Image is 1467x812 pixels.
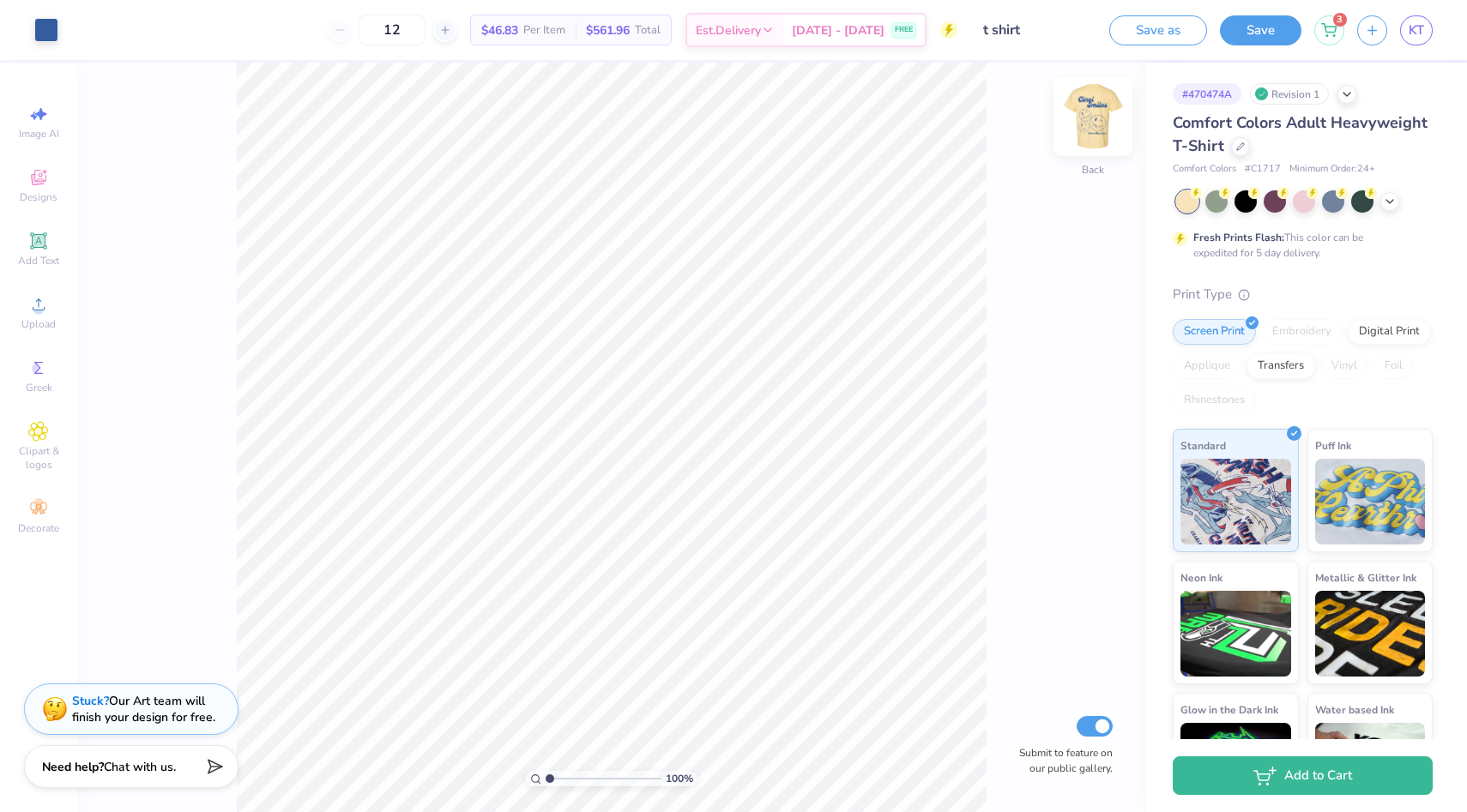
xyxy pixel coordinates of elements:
span: Puff Ink [1315,436,1351,454]
div: Back [1082,162,1104,177]
span: Metallic & Glitter Ink [1315,568,1416,586]
span: $46.83 [481,21,518,39]
span: Add Text [18,254,59,268]
span: Glow in the Dark Ink [1180,701,1278,719]
span: FREE [895,24,913,36]
label: Submit to feature on our public gallery. [1010,745,1113,776]
img: Neon Ink [1180,591,1291,677]
span: Decorate [18,521,59,535]
a: KT [1400,15,1433,45]
button: Save [1220,15,1301,45]
div: Digital Print [1348,319,1431,345]
div: # 470474A [1173,83,1241,105]
span: Minimum Order: 24 + [1289,162,1375,177]
span: Designs [20,190,57,204]
img: Puff Ink [1315,459,1426,544]
img: Back [1059,82,1127,151]
span: Greek [26,381,52,394]
span: Per Item [523,21,565,39]
div: Revision 1 [1250,83,1329,105]
span: # C1717 [1245,162,1281,177]
span: KT [1409,21,1424,40]
span: Neon Ink [1180,568,1222,586]
div: Embroidery [1261,319,1343,345]
span: Standard [1180,436,1226,454]
span: Comfort Colors [1173,162,1236,177]
input: – – [359,15,426,45]
div: Screen Print [1173,319,1256,345]
span: [DATE] - [DATE] [792,21,884,39]
span: Upload [21,317,56,331]
span: Est. Delivery [696,21,761,39]
div: Transfers [1247,353,1315,379]
div: Vinyl [1320,353,1368,379]
div: Our Art team will finish your design for free. [72,693,215,725]
div: Foil [1373,353,1414,379]
img: Water based Ink [1315,723,1426,809]
span: 3 [1333,13,1347,27]
input: Untitled Design [970,13,1096,47]
strong: Fresh Prints Flash: [1193,231,1284,244]
button: Add to Cart [1173,756,1433,795]
div: This color can be expedited for 5 day delivery. [1193,230,1404,261]
img: Standard [1180,459,1291,544]
span: Total [635,21,661,39]
button: Save as [1109,15,1207,45]
span: 100 % [666,771,693,786]
span: Chat with us. [104,759,176,775]
span: Water based Ink [1315,701,1394,719]
span: Comfort Colors Adult Heavyweight T-Shirt [1173,112,1428,156]
img: Glow in the Dark Ink [1180,723,1291,809]
img: Metallic & Glitter Ink [1315,591,1426,677]
span: Clipart & logos [9,444,69,472]
div: Rhinestones [1173,388,1256,413]
strong: Stuck? [72,693,109,709]
div: Print Type [1173,285,1433,304]
span: Image AI [19,127,59,141]
span: $561.96 [586,21,630,39]
div: Applique [1173,353,1241,379]
strong: Need help? [42,759,104,775]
